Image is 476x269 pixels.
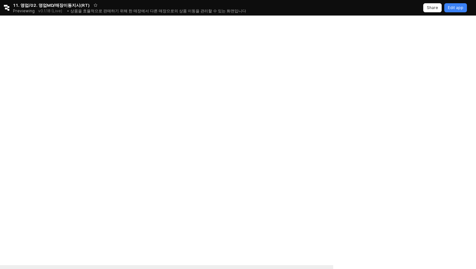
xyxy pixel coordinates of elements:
p: Share [427,5,438,10]
button: Releases and History [35,6,66,16]
p: v0.1.18 (Live) [38,8,62,14]
span: 상품을 효율적으로 판매하기 위해 한 매장에서 다른 매장으로의 상품 이동을 관리할 수 있는 화면입니다 [70,8,246,13]
button: Add app to favorites [92,2,99,8]
div: Previewing v0.1.18 (Live) [13,6,66,16]
span: • [67,8,69,13]
span: 11. 영업/02. 영업MD/매장이동지시(RT) [13,2,90,8]
p: Edit app [448,5,463,10]
button: Edit app [444,3,467,12]
span: Previewing [13,8,35,14]
button: Share app [423,3,442,12]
